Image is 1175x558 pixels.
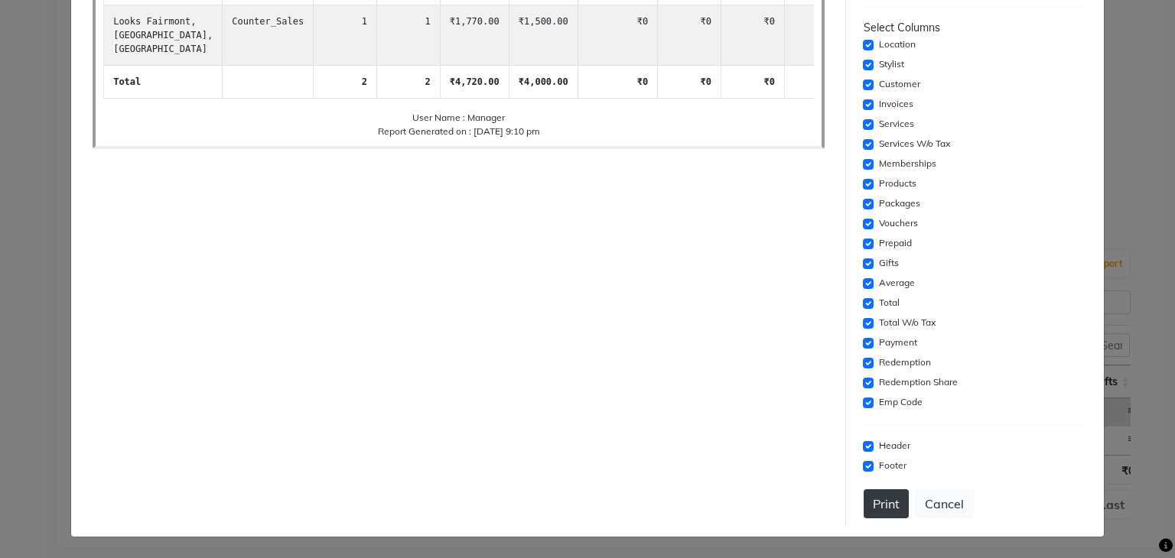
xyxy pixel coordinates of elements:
[879,375,958,389] label: Redemption Share
[376,66,440,99] td: 2
[721,5,785,66] td: ₹0
[864,20,1085,36] div: Select Columns
[879,137,950,151] label: Services W/o Tax
[879,37,916,51] label: Location
[879,117,914,131] label: Services
[864,489,909,518] button: Print
[578,5,657,66] td: ₹0
[223,5,314,66] td: Counter_Sales
[879,276,915,290] label: Average
[376,5,440,66] td: 1
[879,355,931,369] label: Redemption
[879,57,904,71] label: Stylist
[879,296,900,310] label: Total
[879,459,906,472] label: Footer
[509,5,578,66] td: ₹1,500.00
[879,77,920,91] label: Customer
[721,66,785,99] td: ₹0
[879,236,912,250] label: Prepaid
[658,66,721,99] td: ₹0
[509,66,578,99] td: ₹4,000.00
[314,66,377,99] td: 2
[879,216,918,230] label: Vouchers
[879,316,936,329] label: Total W/o Tax
[879,97,913,111] label: Invoices
[784,5,848,66] td: ₹0
[879,157,936,170] label: Memberships
[879,177,916,190] label: Products
[104,5,223,66] td: Looks Fairmont, [GEOGRAPHIC_DATA], [GEOGRAPHIC_DATA]
[879,196,920,210] label: Packages
[879,336,917,349] label: Payment
[103,111,814,125] div: User Name : Manager
[440,5,509,66] td: ₹1,770.00
[104,66,223,99] td: Total
[879,439,910,453] label: Header
[915,489,974,518] button: Cancel
[879,256,899,270] label: Gifts
[879,395,923,409] label: Emp Code
[658,5,721,66] td: ₹0
[440,66,509,99] td: ₹4,720.00
[103,125,814,138] div: Report Generated on : [DATE] 9:10 pm
[784,66,848,99] td: ₹0
[578,66,657,99] td: ₹0
[314,5,377,66] td: 1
